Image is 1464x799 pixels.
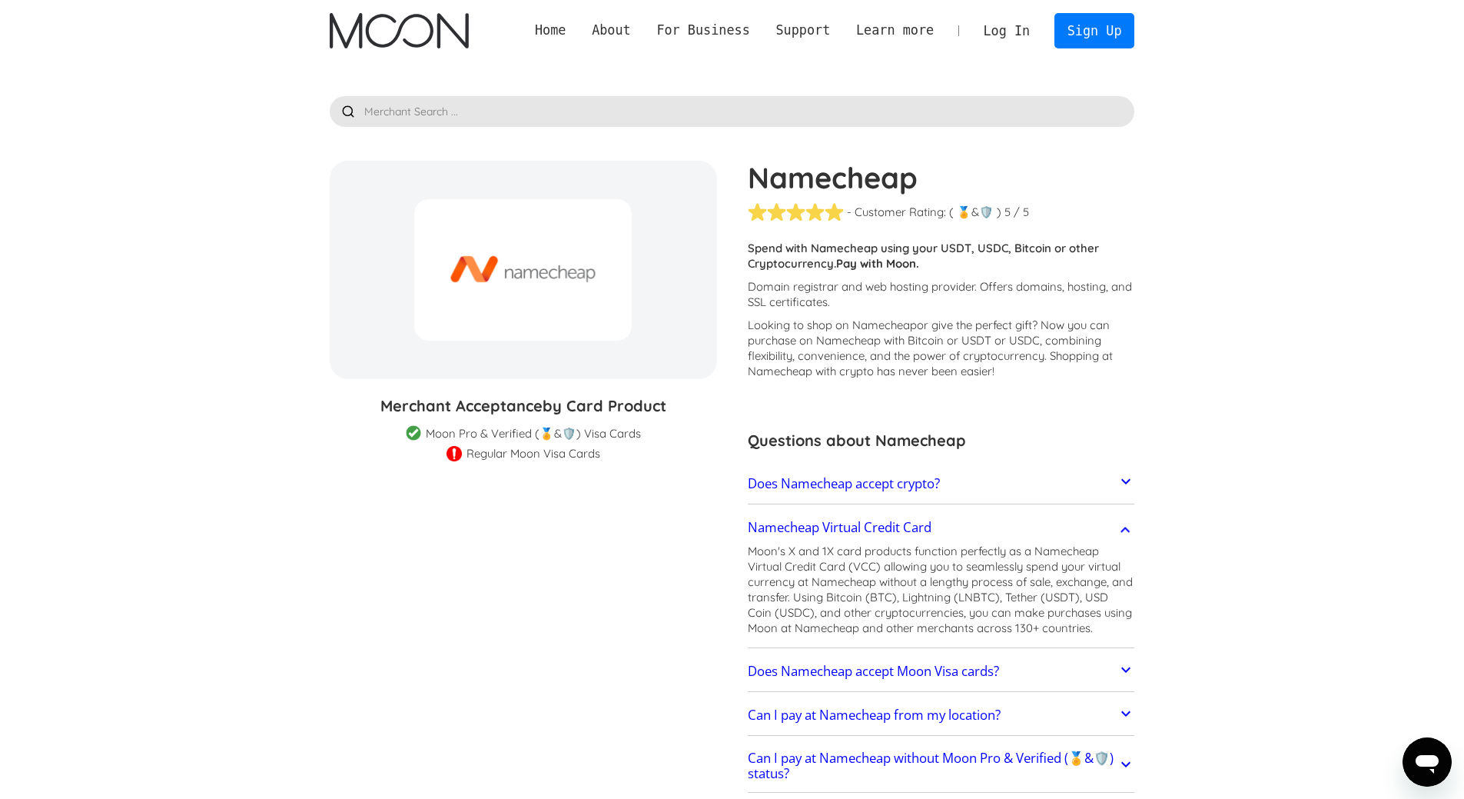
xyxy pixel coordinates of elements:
[644,21,763,40] div: For Business
[775,21,830,40] div: Support
[748,468,1135,500] a: Does Namecheap accept crypto?
[1014,205,1029,220] div: / 5
[748,751,1117,781] h2: Can I pay at Namecheap without Moon Pro & Verified (🏅&🛡️) status?
[330,13,469,48] img: Moon Logo
[971,14,1043,48] a: Log In
[843,21,947,40] div: Learn more
[836,256,919,271] strong: Pay with Moon.
[1403,737,1452,787] iframe: Button to launch messaging window
[957,205,994,220] div: 🏅&🛡️
[748,241,1135,271] p: Spend with Namecheap using your USDT, USDC, Bitcoin or other Cryptocurrency.
[426,426,641,441] div: Moon Pro & Verified (🏅&🛡️) Visa Cards
[748,700,1135,732] a: Can I pay at Namecheap from my location?
[748,655,1135,687] a: Does Namecheap accept Moon Visa cards?
[330,13,469,48] a: home
[1004,205,1011,220] div: 5
[748,511,1135,544] a: Namecheap Virtual Credit Card
[748,429,1135,452] h3: Questions about Namecheap
[917,318,1032,332] span: or give the perfect gift
[543,396,666,415] span: by Card Product
[748,744,1135,789] a: Can I pay at Namecheap without Moon Pro & Verified (🏅&🛡️) status?
[1054,13,1134,48] a: Sign Up
[763,21,843,40] div: Support
[748,707,1001,723] h2: Can I pay at Namecheap from my location?
[748,318,1135,379] p: Looking to shop on Namecheap ? Now you can purchase on Namecheap with Bitcoin or USDT or USDC, co...
[592,21,631,40] div: About
[748,544,1135,636] p: Moon's X and 1X card products function perfectly as a Namecheap Virtual Credit Card (VCC) allowin...
[856,21,934,40] div: Learn more
[330,395,717,418] h3: Merchant Acceptance
[997,205,1001,220] div: )
[748,664,999,679] h2: Does Namecheap accept Moon Visa cards?
[656,21,749,40] div: For Business
[748,279,1135,310] p: Domain registrar and web hosting provider. Offers domains, hosting, and SSL certificates.
[748,161,1135,195] h1: Namecheap
[847,205,946,220] div: - Customer Rating:
[466,446,600,461] div: Regular Moon Visa Cards
[748,476,940,491] h2: Does Namecheap accept crypto?
[579,21,643,40] div: About
[330,96,1135,127] input: Merchant Search ...
[949,205,954,220] div: (
[748,520,931,535] h2: Namecheap Virtual Credit Card
[522,21,579,40] a: Home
